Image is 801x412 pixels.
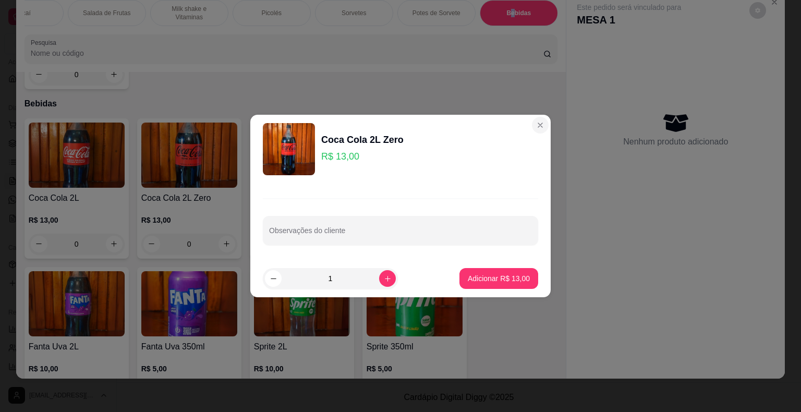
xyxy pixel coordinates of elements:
[263,123,315,175] img: product-image
[265,270,282,287] button: decrease-product-quantity
[532,117,549,134] button: Close
[459,268,538,289] button: Adicionar R$ 13,00
[321,132,404,147] div: Coca Cola 2L Zero
[468,273,530,284] p: Adicionar R$ 13,00
[379,270,396,287] button: increase-product-quantity
[269,229,532,240] input: Observações do cliente
[321,149,404,164] p: R$ 13,00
